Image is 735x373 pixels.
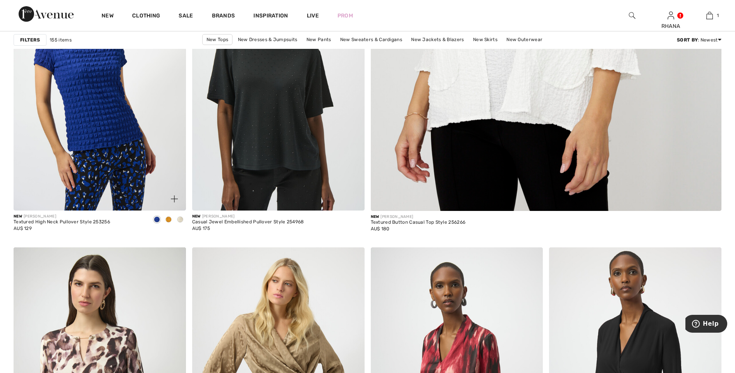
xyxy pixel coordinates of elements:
span: 1 [717,12,719,19]
a: New Dresses & Jumpsuits [234,35,301,45]
div: Casual Jewel Embellished Pullover Style 254968 [192,219,304,225]
strong: Filters [20,36,40,43]
a: New Tops [202,34,232,45]
div: : Newest [677,36,721,43]
div: [PERSON_NAME] [371,214,466,220]
a: Clothing [132,12,160,21]
div: RHANA [652,22,690,30]
span: New [14,214,22,219]
img: plus_v2.svg [171,195,178,202]
div: Vanilla 30 [174,214,186,226]
a: Brands [212,12,235,21]
div: Royal Sapphire 163 [151,214,163,226]
a: Prom [337,12,353,20]
div: [PERSON_NAME] [14,214,110,219]
a: Sign In [668,12,674,19]
div: Textured Button Casual Top Style 256266 [371,220,466,225]
span: New [192,214,201,219]
span: New [371,214,379,219]
a: New Outerwear [503,35,546,45]
img: search the website [629,11,635,20]
img: 1ère Avenue [19,6,74,22]
span: AU$ 129 [14,226,32,231]
span: AU$ 180 [371,226,390,231]
span: AU$ 175 [192,226,210,231]
div: Textured High Neck Pullover Style 253256 [14,219,110,225]
span: Inspiration [253,12,288,21]
a: New [102,12,114,21]
div: Medallion [163,214,174,226]
a: New Pants [303,35,335,45]
div: [PERSON_NAME] [192,214,304,219]
img: My Info [668,11,674,20]
a: New Sweaters & Cardigans [336,35,406,45]
a: 1 [690,11,728,20]
a: New Skirts [469,35,501,45]
strong: Sort By [677,37,698,43]
span: 155 items [50,36,72,43]
img: My Bag [706,11,713,20]
a: New Jackets & Blazers [407,35,468,45]
a: Live [307,12,319,20]
a: Sale [179,12,193,21]
iframe: Opens a widget where you can find more information [685,315,727,334]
